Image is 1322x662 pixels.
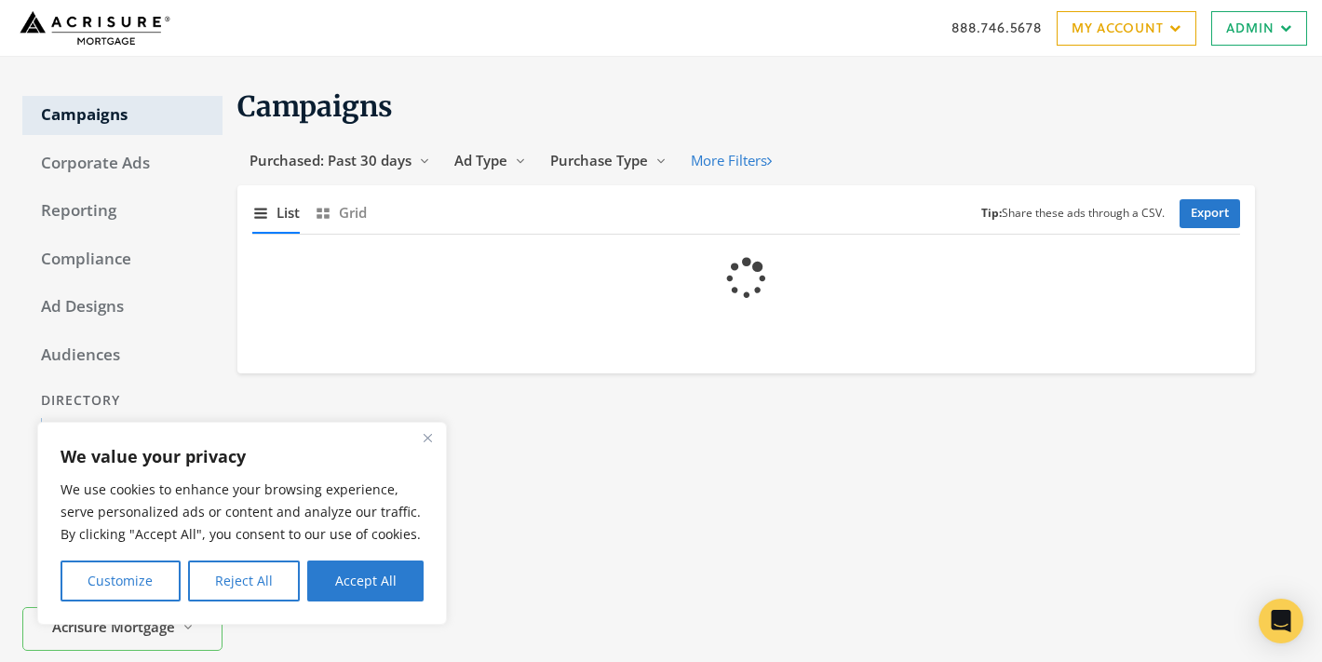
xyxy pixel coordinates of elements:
small: Share these ads through a CSV. [981,205,1165,223]
button: Acrisure Mortgage [22,607,223,651]
a: My Account [1057,11,1196,46]
span: Campaigns [237,88,393,124]
a: Audiences [22,336,223,375]
a: Admin [1211,11,1307,46]
button: More Filters [679,143,784,178]
button: Ad Type [442,143,538,178]
p: We value your privacy [61,445,424,467]
button: Customize [61,561,181,601]
a: Billing [22,552,223,591]
img: Close [424,434,432,442]
a: Export [1180,199,1240,228]
span: Purchase Type [550,151,648,169]
a: Compliance [22,240,223,279]
a: Ad Designs [22,288,223,327]
a: 888.746.5678 [951,18,1042,37]
button: Close [416,426,438,449]
div: Directory [22,384,223,418]
span: Grid [339,202,367,223]
span: Ad Type [454,151,507,169]
span: Acrisure Mortgage [52,616,175,638]
a: Campaigns [22,96,223,135]
button: List [252,193,300,233]
button: Reject All [188,561,301,601]
button: Purchased: Past 30 days [237,143,442,178]
button: Purchase Type [538,143,679,178]
a: Settings [22,505,223,544]
img: Adwerx [15,5,173,51]
a: Users [41,418,223,457]
a: Reporting [22,192,223,231]
button: Grid [315,193,367,233]
span: Purchased: Past 30 days [250,151,411,169]
span: List [277,202,300,223]
button: Accept All [307,561,424,601]
b: Tip: [981,205,1002,221]
p: We use cookies to enhance your browsing experience, serve personalized ads or content and analyze... [61,479,424,546]
div: Open Intercom Messenger [1259,599,1303,643]
div: We value your privacy [37,422,447,625]
a: Corporate Ads [22,144,223,183]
